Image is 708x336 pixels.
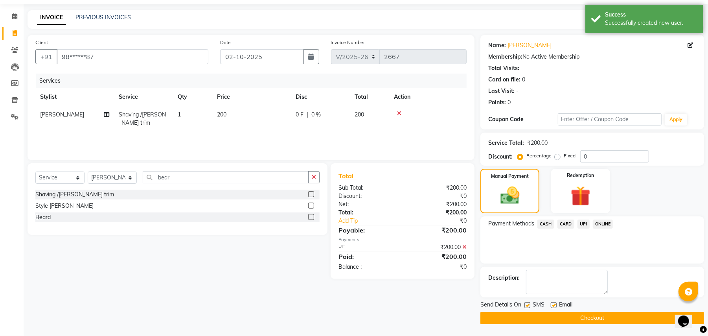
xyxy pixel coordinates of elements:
[495,185,526,207] img: _cash.svg
[333,243,403,251] div: UPI
[488,139,524,147] div: Service Total:
[333,184,403,192] div: Sub Total:
[296,111,303,119] span: 0 F
[593,220,613,229] span: ONLINE
[333,252,403,261] div: Paid:
[480,312,704,324] button: Checkout
[35,213,51,222] div: Beard
[491,173,529,180] label: Manual Payment
[355,111,364,118] span: 200
[35,39,48,46] label: Client
[403,200,473,209] div: ₹200.00
[114,88,173,106] th: Service
[403,192,473,200] div: ₹0
[403,252,473,261] div: ₹200.00
[527,139,548,147] div: ₹200.00
[508,41,552,50] a: [PERSON_NAME]
[220,39,231,46] label: Date
[488,76,520,84] div: Card on file:
[333,209,403,217] div: Total:
[36,74,473,88] div: Services
[119,111,166,126] span: Shaving /[PERSON_NAME] trim
[338,236,467,243] div: Payments
[557,220,574,229] span: CARD
[480,301,521,310] span: Send Details On
[488,64,519,72] div: Total Visits:
[488,274,520,282] div: Description:
[333,225,403,235] div: Payable:
[75,14,131,21] a: PREVIOUS INVOICES
[522,76,525,84] div: 0
[331,39,365,46] label: Invoice Number
[143,171,309,183] input: Search or Scan
[567,172,594,179] label: Redemption
[605,19,697,27] div: Successfully created new user.
[333,192,403,200] div: Discount:
[533,301,544,310] span: SMS
[37,11,66,25] a: INVOICE
[178,111,181,118] span: 1
[564,152,576,159] label: Fixed
[173,88,212,106] th: Qty
[35,190,114,199] div: Shaving /[PERSON_NAME] trim
[40,111,84,118] span: [PERSON_NAME]
[403,209,473,217] div: ₹200.00
[333,200,403,209] div: Net:
[403,243,473,251] div: ₹200.00
[488,41,506,50] div: Name:
[333,217,414,225] a: Add Tip
[665,114,687,126] button: Apply
[35,49,57,64] button: +91
[516,87,519,95] div: -
[577,220,590,229] span: UPI
[35,202,94,210] div: Style [PERSON_NAME]
[488,153,513,161] div: Discount:
[488,98,506,107] div: Points:
[291,88,350,106] th: Disc
[311,111,321,119] span: 0 %
[558,113,662,126] input: Enter Offer / Coupon Code
[537,220,554,229] span: CASH
[526,152,552,159] label: Percentage
[488,115,557,124] div: Coupon Code
[307,111,308,119] span: |
[350,88,389,106] th: Total
[212,88,291,106] th: Price
[57,49,208,64] input: Search by Name/Mobile/Email/Code
[217,111,226,118] span: 200
[488,87,515,95] div: Last Visit:
[508,98,511,107] div: 0
[488,220,534,228] span: Payment Methods
[414,217,473,225] div: ₹0
[389,88,467,106] th: Action
[403,225,473,235] div: ₹200.00
[559,301,572,310] span: Email
[488,53,522,61] div: Membership:
[35,88,114,106] th: Stylist
[565,184,597,209] img: _gift.svg
[488,53,696,61] div: No Active Membership
[403,184,473,192] div: ₹200.00
[675,305,700,328] iframe: chat widget
[333,263,403,271] div: Balance :
[403,263,473,271] div: ₹0
[338,172,357,180] span: Total
[605,11,697,19] div: Success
